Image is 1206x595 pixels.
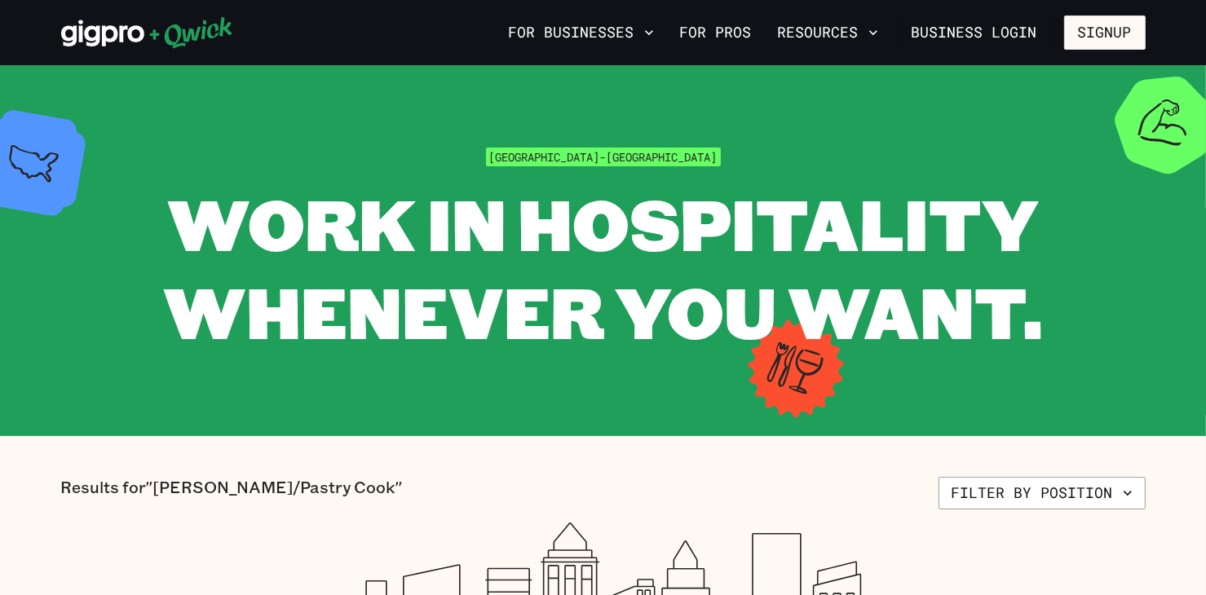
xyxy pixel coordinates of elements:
[939,477,1146,509] button: Filter by position
[164,176,1043,358] span: WORK IN HOSPITALITY WHENEVER YOU WANT.
[898,15,1051,50] a: Business Login
[502,19,660,46] button: For Businesses
[486,148,721,166] span: [GEOGRAPHIC_DATA]-[GEOGRAPHIC_DATA]
[674,19,758,46] a: For Pros
[1064,15,1146,50] button: Signup
[61,477,403,509] p: Results for "[PERSON_NAME]/Pastry Cook"
[771,19,885,46] button: Resources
